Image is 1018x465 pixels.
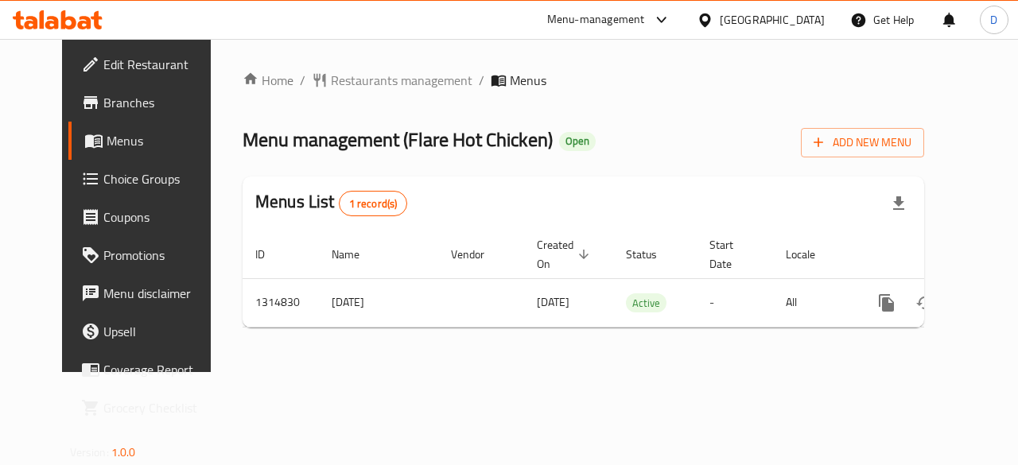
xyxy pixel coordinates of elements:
a: Restaurants management [312,71,472,90]
span: Menus [510,71,546,90]
div: Open [559,132,596,151]
li: / [300,71,305,90]
span: Menu disclaimer [103,284,220,303]
span: Coupons [103,207,220,227]
a: Grocery Checklist [68,389,232,427]
a: Menu disclaimer [68,274,232,312]
span: Open [559,134,596,148]
span: Upsell [103,322,220,341]
span: D [990,11,997,29]
span: Edit Restaurant [103,55,220,74]
span: Created On [537,235,594,273]
span: Coverage Report [103,360,220,379]
span: Vendor [451,245,505,264]
li: / [479,71,484,90]
button: Change Status [906,284,944,322]
span: Add New Menu [814,133,911,153]
a: Edit Restaurant [68,45,232,83]
td: - [697,278,773,327]
div: Total records count [339,191,408,216]
a: Upsell [68,312,232,351]
button: Add New Menu [801,128,924,157]
span: Start Date [709,235,754,273]
span: Menu management ( Flare Hot Chicken ) [243,122,553,157]
td: [DATE] [319,278,438,327]
td: 1314830 [243,278,319,327]
span: Active [626,294,666,312]
a: Home [243,71,293,90]
span: 1 record(s) [340,196,407,211]
span: [DATE] [537,292,569,312]
span: Menus [107,131,220,150]
button: more [868,284,906,322]
span: Locale [786,245,836,264]
div: Active [626,293,666,312]
span: 1.0.0 [111,442,136,463]
div: Export file [880,184,918,223]
span: Restaurants management [331,71,472,90]
span: Grocery Checklist [103,398,220,417]
span: Choice Groups [103,169,220,188]
span: Version: [70,442,109,463]
a: Menus [68,122,232,160]
nav: breadcrumb [243,71,924,90]
a: Choice Groups [68,160,232,198]
span: Branches [103,93,220,112]
a: Branches [68,83,232,122]
h2: Menus List [255,190,407,216]
span: Promotions [103,246,220,265]
span: Status [626,245,678,264]
a: Coverage Report [68,351,232,389]
div: Menu-management [547,10,645,29]
span: ID [255,245,286,264]
a: Coupons [68,198,232,236]
td: All [773,278,855,327]
a: Promotions [68,236,232,274]
span: Name [332,245,380,264]
div: [GEOGRAPHIC_DATA] [720,11,825,29]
